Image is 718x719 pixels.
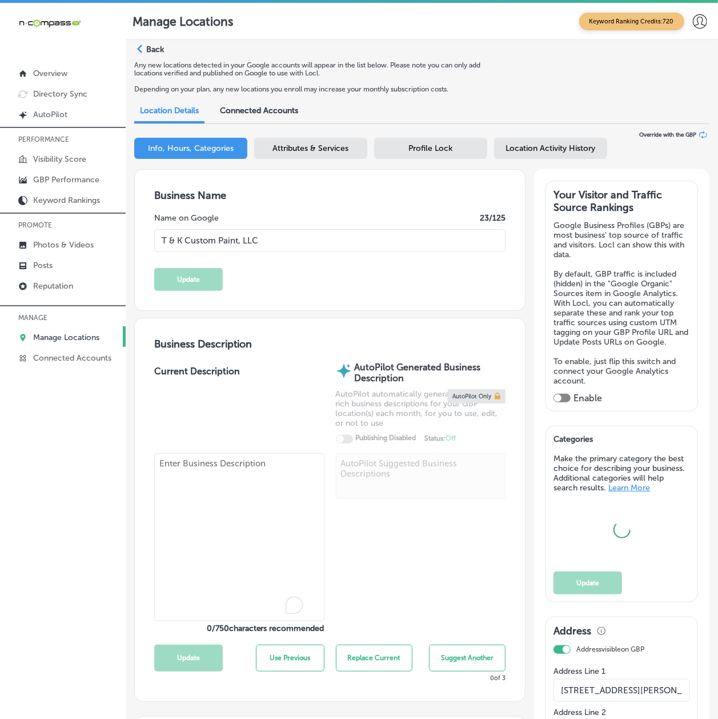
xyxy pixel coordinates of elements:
p: Make the primary category the best choice for describing your business. Additional categories wil... [553,454,689,493]
p: Manage Locations [33,333,99,342]
p: Posts [33,261,53,270]
span: Attributes & Services [273,143,349,153]
span: Keyword Ranking Credits: 720 [579,13,684,30]
button: Update [553,572,622,594]
p: By default, GBP traffic is included (hidden) in the "Google Organic" Sources item in Google Analy... [553,269,689,347]
p: Photos & Videos [33,240,94,250]
span: Profile Lock [409,143,453,153]
p: Google Business Profiles (GBPs) are most business' top source of traffic and visitors. Locl can s... [553,221,689,259]
p: 0 of 3 [490,674,506,682]
p: Directory Sync [33,89,87,99]
label: Address Line 1 [553,666,689,676]
input: Enter Location Name [154,229,506,252]
label: Name on Google [154,213,219,223]
button: Update [154,645,223,672]
p: Depending on your plan, any new locations you enroll may increase your monthly subscription costs. [134,85,508,93]
label: Address Line 2 [553,708,689,717]
a: Learn More [608,483,650,493]
span: Connected Accounts [220,106,298,115]
span: Info, Hours, Categories [148,143,234,153]
span: Override with the GBP [639,131,696,138]
span: Location Activity History [506,143,596,153]
span: Location Details [140,106,199,115]
p: Overview [33,69,67,78]
label: 0 / 750 characters recommended [154,624,324,633]
textarea: To enrich screen reader interactions, please activate Accessibility in Grammarly extension settings [154,453,324,621]
p: Address visible on GBP [577,645,645,653]
button: Replace Current [336,645,412,672]
p: Back [146,45,164,54]
input: Street Address Line 1 [553,679,689,702]
img: autopilot-icon [336,362,352,380]
p: Manage Locations [133,14,233,29]
h3: Business Description [154,338,506,350]
p: Visibility Score [33,154,86,164]
p: Keyword Rankings [33,195,100,205]
label: 23 /125 [480,213,506,223]
p: Reputation [33,281,73,291]
h3: Your Visitor and Traffic Source Rankings [553,189,689,214]
p: AutoPilot [33,110,67,119]
p: GBP Performance [33,175,99,185]
button: Update [154,268,223,291]
button: Suggest Another [429,645,506,672]
p: Connected Accounts [33,353,111,363]
h3: Address [553,625,591,637]
button: Use Previous [256,645,324,672]
p: Any new locations detected in your Google accounts will appear in the list below. Please note you... [134,61,508,77]
h3: Categories [553,434,689,448]
label: Current Description [154,366,240,453]
h3: Business Name [154,189,506,202]
label: Enable [573,393,602,404]
img: 660ab0bf-5cc7-4cb8-ba1c-48b5ae0f18e60NCTV_CLogo_TV_Black_-500x88.png [18,18,81,29]
p: To enable, just flip this switch and connect your Google Analytics account. [553,357,689,386]
strong: AutoPilot Generated Business Description [354,362,480,384]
